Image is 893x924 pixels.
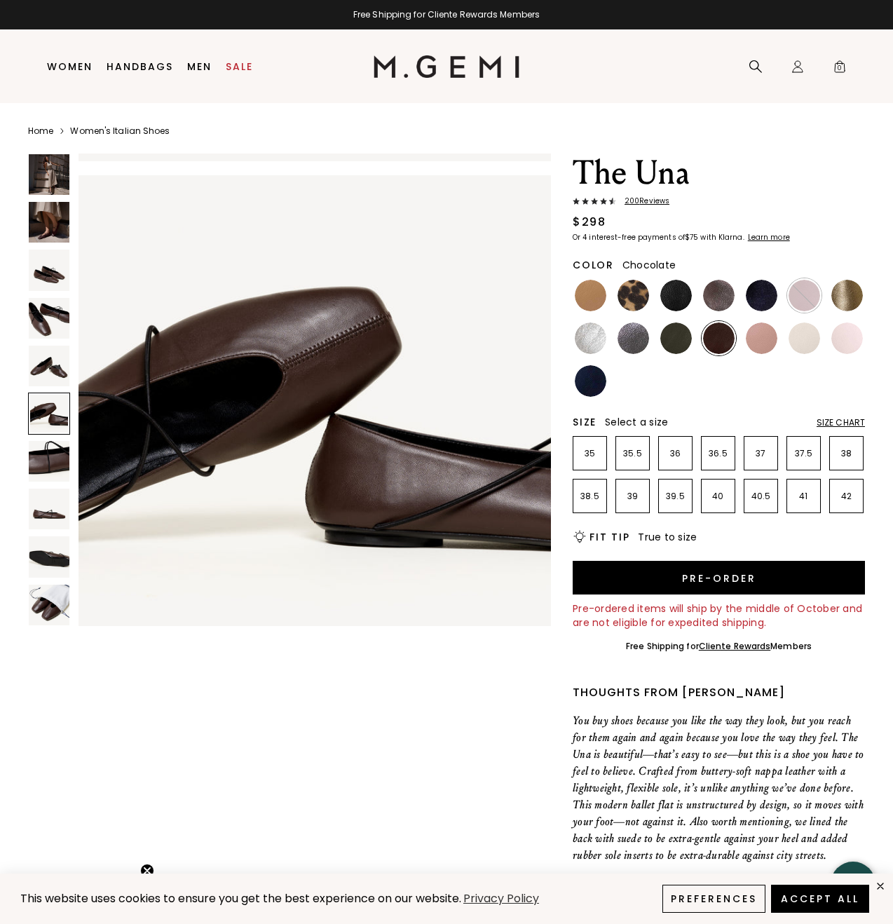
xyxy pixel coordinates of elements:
[626,641,812,652] div: Free Shipping for Members
[703,280,735,311] img: Cocoa
[575,322,606,354] img: Silver
[573,154,865,193] h1: The Una
[573,448,606,459] p: 35
[29,154,69,195] img: The Una
[830,448,863,459] p: 38
[618,280,649,311] img: Leopard Print
[70,125,170,137] a: Women's Italian Shoes
[187,61,212,72] a: Men
[622,258,676,272] span: Chocolate
[79,175,551,648] img: The Una
[140,864,154,878] button: Close teaser
[605,415,668,429] span: Select a size
[29,536,69,577] img: The Una
[20,890,461,906] span: This website uses cookies to ensure you get the best experience on our website.
[374,55,520,78] img: M.Gemi
[618,322,649,354] img: Gunmetal
[830,491,863,502] p: 42
[831,322,863,354] img: Ballerina Pink
[47,61,93,72] a: Women
[638,530,697,544] span: True to size
[573,416,597,428] h2: Size
[573,214,606,231] div: $298
[573,561,865,595] button: Pre-order
[789,280,820,311] img: Burgundy
[748,232,790,243] klarna-placement-style-cta: Learn more
[573,491,606,502] p: 38.5
[589,531,629,543] h2: Fit Tip
[660,280,692,311] img: Black
[817,417,865,428] div: Size Chart
[573,232,685,243] klarna-placement-style-body: Or 4 interest-free payments of
[702,491,735,502] p: 40
[616,448,649,459] p: 35.5
[660,322,692,354] img: Military
[29,346,69,386] img: The Una
[787,448,820,459] p: 37.5
[226,61,253,72] a: Sale
[29,298,69,339] img: The Una
[789,322,820,354] img: Ecru
[461,890,541,908] a: Privacy Policy (opens in a new tab)
[575,280,606,311] img: Light Tan
[699,640,771,652] a: Cliente Rewards
[833,62,847,76] span: 0
[573,197,865,208] a: 200Reviews
[29,250,69,290] img: The Una
[29,441,69,482] img: The Una
[744,491,777,502] p: 40.5
[573,602,865,630] div: Pre-ordered items will ship by the middle of October and are not eligible for expedited shipping.
[700,232,746,243] klarna-placement-style-body: with Klarna
[746,280,777,311] img: Midnight Blue
[771,885,869,913] button: Accept All
[107,61,173,72] a: Handbags
[685,232,698,243] klarna-placement-style-amount: $75
[702,448,735,459] p: 36.5
[28,125,53,137] a: Home
[875,881,886,892] div: close
[573,684,865,701] div: Thoughts from [PERSON_NAME]
[659,491,692,502] p: 39.5
[29,585,69,625] img: The Una
[573,259,614,271] h2: Color
[831,280,863,311] img: Gold
[29,489,69,529] img: The Una
[746,322,777,354] img: Antique Rose
[573,712,865,864] p: You buy shoes because you like the way they look, but you reach for them again and again because ...
[787,491,820,502] p: 41
[747,233,790,242] a: Learn more
[616,491,649,502] p: 39
[703,322,735,354] img: Chocolate
[662,885,765,913] button: Preferences
[575,365,606,397] img: Navy
[616,197,669,205] span: 200 Review s
[659,448,692,459] p: 36
[744,448,777,459] p: 37
[29,202,69,243] img: The Una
